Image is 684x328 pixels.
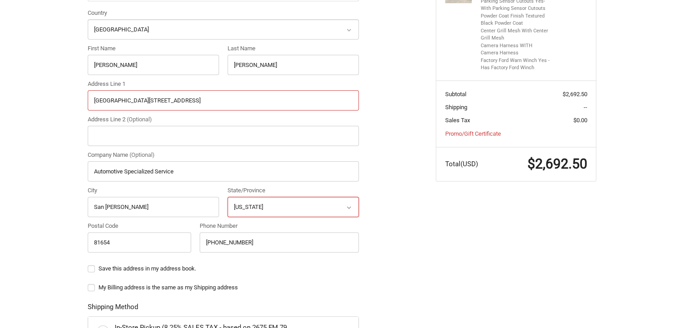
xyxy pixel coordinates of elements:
label: First Name [88,44,219,53]
label: Last Name [228,44,359,53]
a: Promo/Gift Certificate [445,130,501,137]
label: Address Line 1 [88,80,359,89]
span: Total (USD) [445,160,478,168]
legend: Shipping Method [88,302,138,316]
span: $2,692.50 [528,156,587,172]
label: State/Province [228,186,359,195]
li: Camera Harness WITH Camera Harness [481,42,550,57]
span: Shipping [445,104,467,111]
li: Factory Ford Warn Winch Yes - Has Factory Ford Winch [481,57,550,72]
span: Sales Tax [445,117,470,124]
li: Powder Coat Finish Textured Black Powder Coat [481,13,550,27]
label: Company Name [88,151,359,160]
label: City [88,186,219,195]
label: Phone Number [200,222,359,230]
span: -- [584,104,587,111]
li: Center Grill Mesh With Center Grill Mesh [481,27,550,42]
label: Save this address in my address book. [88,265,359,272]
span: $0.00 [573,117,587,124]
span: $2,692.50 [563,91,587,98]
span: Subtotal [445,91,466,98]
label: Country [88,9,359,18]
label: My Billing address is the same as my Shipping address [88,284,359,291]
small: (Optional) [127,116,152,123]
label: Address Line 2 [88,115,359,124]
small: (Optional) [130,151,155,158]
label: Postal Code [88,222,191,230]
